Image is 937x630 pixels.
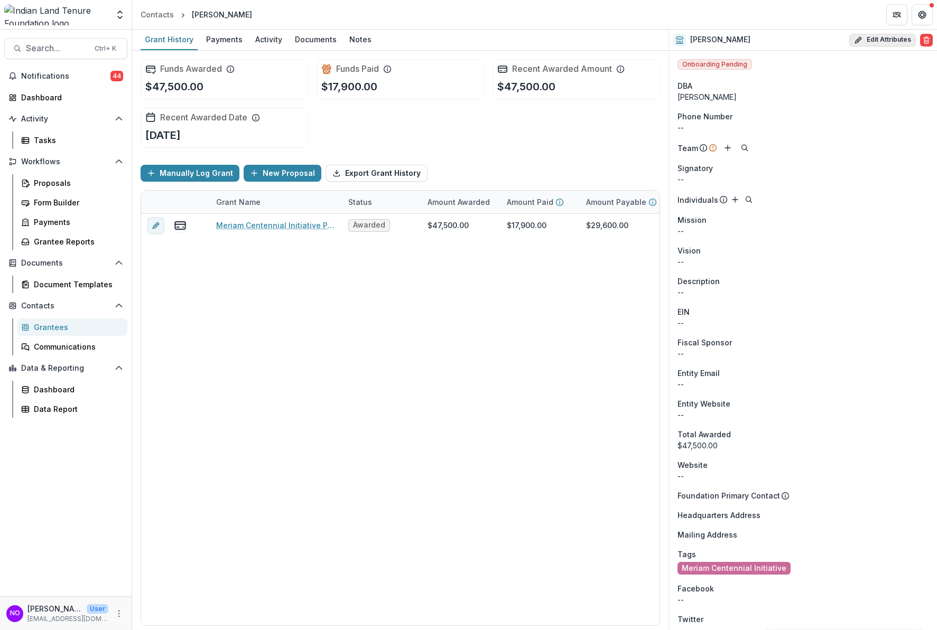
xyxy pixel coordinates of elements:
[678,143,698,154] p: Team
[17,213,127,231] a: Payments
[17,174,127,192] a: Proposals
[4,38,127,59] button: Search...
[34,279,119,290] div: Document Templates
[4,153,127,170] button: Open Workflows
[4,297,127,314] button: Open Contacts
[678,471,929,482] div: --
[26,43,88,53] span: Search...
[586,220,628,231] div: $29,600.00
[421,196,496,208] div: Amount Awarded
[678,549,696,560] span: Tags
[34,341,119,352] div: Communications
[192,9,252,20] div: [PERSON_NAME]
[21,72,110,81] span: Notifications
[682,564,786,573] span: Meriam Centennial Initiative
[678,163,713,174] span: Signatory
[34,135,119,146] div: Tasks
[136,7,256,22] nav: breadcrumb
[251,32,286,47] div: Activity
[421,191,500,213] div: Amount Awarded
[17,400,127,418] a: Data Report
[678,59,752,70] span: Onboarding Pending
[353,221,385,230] span: Awarded
[678,529,737,540] span: Mailing Address
[87,604,108,614] p: User
[321,79,377,95] p: $17,900.00
[145,127,181,143] p: [DATE]
[34,197,119,208] div: Form Builder
[17,233,127,250] a: Grantee Reports
[4,360,127,377] button: Open Data & Reporting
[912,4,933,25] button: Get Help
[678,459,708,471] span: Website
[34,403,119,415] div: Data Report
[678,214,707,225] span: Mission
[678,429,731,440] span: Total Awarded
[17,338,127,355] a: Communications
[580,191,659,213] div: Amount Payable
[4,68,127,84] button: Notifications44
[17,381,127,398] a: Dashboard
[21,302,110,311] span: Contacts
[659,191,738,213] div: Start Date
[4,89,127,106] a: Dashboard
[34,236,119,247] div: Grantee Reports
[17,194,127,211] a: Form Builder
[136,7,178,22] a: Contacts
[147,217,164,234] button: edit
[145,79,203,95] p: $47,500.00
[113,607,125,620] button: More
[141,165,239,182] button: Manually Log Grant
[21,364,110,373] span: Data & Reporting
[34,177,119,189] div: Proposals
[678,490,780,501] p: Foundation Primary Contact
[678,80,692,91] span: DBA
[216,220,336,231] a: Meriam Centennial Initiative Project Contract
[729,193,741,206] button: Add
[497,79,555,95] p: $47,500.00
[428,220,469,231] div: $47,500.00
[27,603,82,614] p: [PERSON_NAME]
[113,4,127,25] button: Open entity switcher
[678,317,929,328] div: --
[678,440,929,451] div: $47,500.00
[34,217,119,228] div: Payments
[678,174,929,185] div: --
[345,32,376,47] div: Notes
[4,4,108,25] img: Indian Land Tenure Foundation logo
[336,64,379,74] h2: Funds Paid
[27,614,108,624] p: [EMAIL_ADDRESS][DOMAIN_NAME]
[678,348,929,359] div: --
[342,191,421,213] div: Status
[34,384,119,395] div: Dashboard
[92,43,118,54] div: Ctrl + K
[202,30,247,50] a: Payments
[326,165,428,182] button: Export Grant History
[690,35,750,44] h2: [PERSON_NAME]
[10,610,20,617] div: Nicole Olson
[110,71,123,81] span: 44
[21,92,119,103] div: Dashboard
[678,510,760,521] span: Headquarters Address
[202,32,247,47] div: Payments
[738,142,751,154] button: Search
[17,276,127,293] a: Document Templates
[21,115,110,124] span: Activity
[251,30,286,50] a: Activity
[586,196,646,208] p: Amount Payable
[17,318,127,336] a: Grantees
[678,368,720,379] span: Entity Email
[210,196,267,208] div: Grant Name
[174,219,187,232] button: view-payments
[244,165,321,182] button: New Proposal
[342,196,378,208] div: Status
[17,131,127,149] a: Tasks
[678,583,714,594] span: Facebook
[678,225,929,237] p: --
[678,594,929,605] div: --
[678,122,929,133] div: --
[21,259,110,268] span: Documents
